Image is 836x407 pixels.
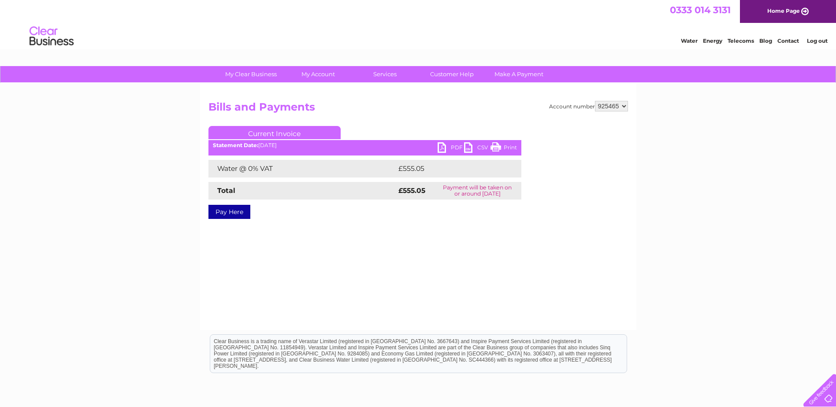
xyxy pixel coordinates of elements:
td: Payment will be taken on or around [DATE] [434,182,521,200]
a: Contact [777,37,799,44]
div: [DATE] [208,142,521,148]
a: Current Invoice [208,126,341,139]
td: Water @ 0% VAT [208,160,396,178]
b: Statement Date: [213,142,258,148]
strong: £555.05 [398,186,425,195]
a: Log out [807,37,828,44]
a: Make A Payment [483,66,555,82]
a: Services [349,66,421,82]
td: £555.05 [396,160,505,178]
a: CSV [464,142,490,155]
img: logo.png [29,23,74,50]
a: My Account [282,66,354,82]
a: Customer Help [416,66,488,82]
div: Account number [549,101,628,111]
a: Energy [703,37,722,44]
a: Telecoms [728,37,754,44]
a: Pay Here [208,205,250,219]
a: PDF [438,142,464,155]
a: Print [490,142,517,155]
strong: Total [217,186,235,195]
a: Water [681,37,698,44]
a: My Clear Business [215,66,287,82]
h2: Bills and Payments [208,101,628,118]
a: 0333 014 3131 [670,4,731,15]
div: Clear Business is a trading name of Verastar Limited (registered in [GEOGRAPHIC_DATA] No. 3667643... [210,5,627,43]
a: Blog [759,37,772,44]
